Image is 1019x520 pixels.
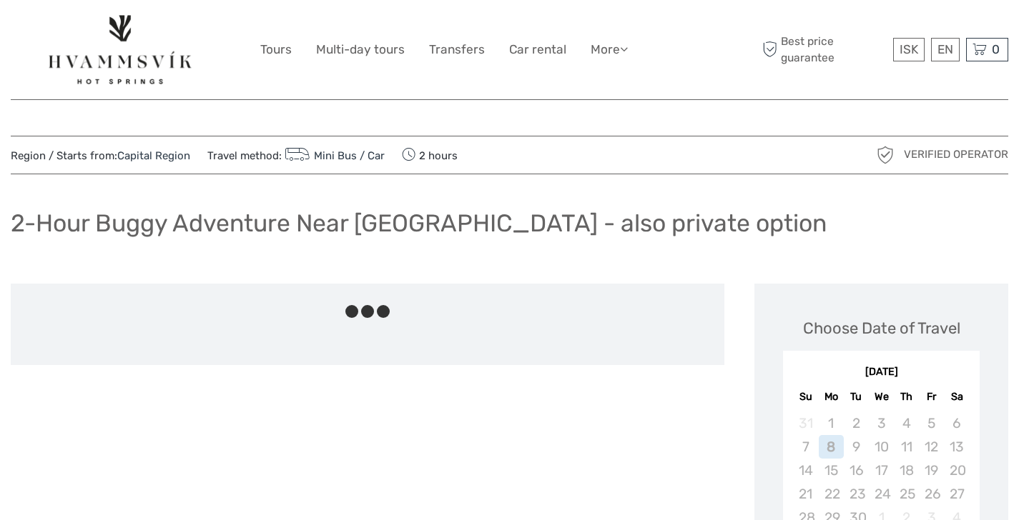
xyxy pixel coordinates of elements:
a: Mini Bus / Car [282,149,385,162]
a: Car rental [509,39,566,60]
div: Not available Monday, September 15th, 2025 [819,459,844,482]
div: Not available Sunday, August 31st, 2025 [793,411,818,435]
div: Not available Saturday, September 6th, 2025 [944,411,969,435]
span: Verified Operator [904,147,1008,162]
div: Th [894,387,919,406]
div: Not available Friday, September 5th, 2025 [919,411,944,435]
div: Not available Saturday, September 20th, 2025 [944,459,969,482]
div: Not available Sunday, September 21st, 2025 [793,482,818,506]
a: Capital Region [117,149,190,162]
div: We [869,387,894,406]
div: [DATE] [783,365,980,380]
div: Choose Date of Travel [803,317,960,339]
div: Not available Saturday, September 27th, 2025 [944,482,969,506]
span: 2 hours [402,145,458,165]
a: More [591,39,628,60]
span: ISK [900,42,918,56]
div: Not available Sunday, September 14th, 2025 [793,459,818,482]
div: Not available Sunday, September 7th, 2025 [793,435,818,459]
div: Mo [819,387,844,406]
div: Not available Thursday, September 18th, 2025 [894,459,919,482]
div: Not available Wednesday, September 3rd, 2025 [869,411,894,435]
a: Multi-day tours [316,39,405,60]
div: Not available Monday, September 1st, 2025 [819,411,844,435]
div: Fr [919,387,944,406]
img: verified_operator_grey_128.png [874,144,897,166]
div: Not available Tuesday, September 23rd, 2025 [844,482,869,506]
div: Not available Wednesday, September 24th, 2025 [869,482,894,506]
span: Best price guarantee [759,34,890,65]
div: Tu [844,387,869,406]
div: Not available Friday, September 26th, 2025 [919,482,944,506]
span: Travel method: [207,145,385,165]
div: Not available Monday, September 8th, 2025 [819,435,844,459]
div: EN [931,38,960,61]
div: Sa [944,387,969,406]
div: Not available Thursday, September 11th, 2025 [894,435,919,459]
a: Transfers [429,39,485,60]
div: Not available Wednesday, September 17th, 2025 [869,459,894,482]
div: Not available Tuesday, September 9th, 2025 [844,435,869,459]
span: 0 [990,42,1002,56]
h1: 2-Hour Buggy Adventure Near [GEOGRAPHIC_DATA] - also private option [11,209,827,238]
div: Su [793,387,818,406]
div: Not available Saturday, September 13th, 2025 [944,435,969,459]
img: 3060-fc9f4620-2ca8-4157-96cf-ff9fd7402a81_logo_big.png [45,11,195,89]
span: Region / Starts from: [11,149,190,164]
div: Not available Friday, September 19th, 2025 [919,459,944,482]
div: Not available Thursday, September 4th, 2025 [894,411,919,435]
div: Not available Tuesday, September 16th, 2025 [844,459,869,482]
div: Not available Friday, September 12th, 2025 [919,435,944,459]
div: Not available Thursday, September 25th, 2025 [894,482,919,506]
div: Not available Wednesday, September 10th, 2025 [869,435,894,459]
div: Not available Tuesday, September 2nd, 2025 [844,411,869,435]
div: Not available Monday, September 22nd, 2025 [819,482,844,506]
a: Tours [260,39,292,60]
